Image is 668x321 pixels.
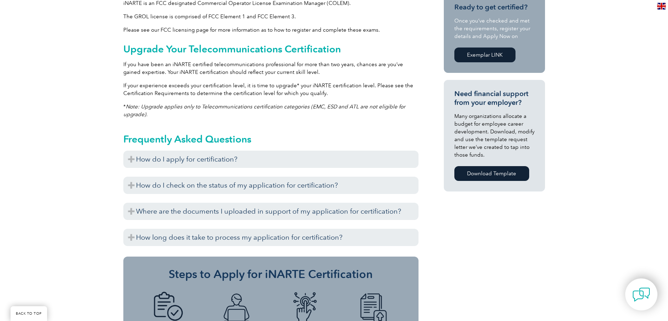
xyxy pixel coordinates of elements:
p: The GROL license is comprised of FCC Element 1 and FCC Element 3. [123,13,419,20]
p: If your experience exceeds your certification level, it is time to upgrade* your iNARTE certifica... [123,82,419,97]
h3: Where are the documents I uploaded in support of my application for certification? [123,203,419,220]
p: Once you’ve checked and met the requirements, register your details and Apply Now on [454,17,534,40]
h3: Steps to Apply for iNARTE Certification [134,267,408,281]
h3: How long does it take to process my application for certification? [123,229,419,246]
h3: Ready to get certified? [454,3,534,12]
a: Download Template [454,166,529,181]
h2: Upgrade Your Telecommunications Certification [123,43,419,55]
h3: How do I check on the status of my application for certification? [123,177,419,194]
h3: Need financial support from your employer? [454,89,534,107]
img: contact-chat.png [633,286,650,303]
p: If you have been an iNARTE certified telecommunications professional for more than two years, cha... [123,61,419,76]
a: BACK TO TOP [11,306,47,321]
p: Many organizations allocate a budget for employee career development. Download, modify and use th... [454,112,534,159]
a: Exemplar LINK [454,48,515,62]
h3: How do I apply for certification? [123,151,419,168]
img: en [657,3,666,10]
em: Note: Upgrade applies only to Telecommunications certification categories (EMC, ESD and ATL are n... [123,103,405,118]
h2: Frequently Asked Questions [123,133,419,145]
p: Please see our FCC licensing page for more information as to how to register and complete these e... [123,26,419,34]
